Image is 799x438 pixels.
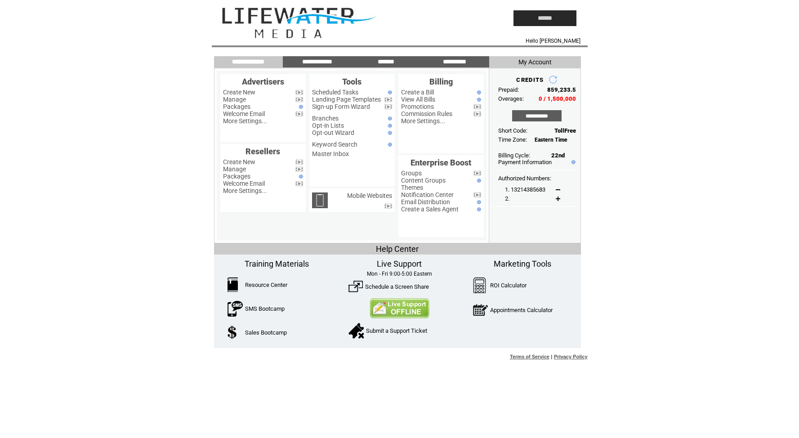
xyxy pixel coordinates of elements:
[245,305,285,312] a: SMS Bootcamp
[386,143,392,147] img: help.gif
[342,77,362,86] span: Tools
[223,117,267,125] a: More Settings...
[295,97,303,102] img: video.png
[245,259,309,268] span: Training Materials
[312,103,370,110] a: Sign-up Form Wizard
[475,98,481,102] img: help.gif
[516,76,544,83] span: CREDITS
[401,89,434,96] a: Create a Bill
[223,96,246,103] a: Manage
[473,171,481,176] img: video.png
[547,86,576,93] span: 859,233.5
[228,277,238,292] img: ResourceCenter.png
[505,195,509,202] span: 2.
[473,277,487,293] img: Calculator.png
[366,327,427,334] a: Submit a Support Ticket
[494,259,551,268] span: Marketing Tools
[370,298,429,318] img: Contact Us
[473,192,481,197] img: video.png
[297,105,303,109] img: help.gif
[386,90,392,94] img: help.gif
[295,181,303,186] img: video.png
[223,173,250,180] a: Packages
[386,124,392,128] img: help.gif
[401,170,422,177] a: Groups
[384,104,392,109] img: video.png
[242,77,284,86] span: Advertisers
[475,207,481,211] img: help.gif
[490,282,527,289] a: ROI Calculator
[223,165,246,173] a: Manage
[295,90,303,95] img: video.png
[498,175,551,182] span: Authorized Numbers:
[223,110,265,117] a: Welcome Email
[297,174,303,179] img: help.gif
[498,95,524,102] span: Overages:
[429,77,453,86] span: Billing
[551,152,565,159] span: 22nd
[384,97,392,102] img: video.png
[473,302,488,318] img: AppointmentCalc.png
[312,129,354,136] a: Opt-out Wizard
[312,141,357,148] a: Keyword Search
[518,58,552,66] span: My Account
[386,116,392,121] img: help.gif
[473,104,481,109] img: video.png
[526,38,580,44] span: Hello [PERSON_NAME]
[245,329,287,336] a: Sales Bootcamp
[498,136,527,143] span: Time Zone:
[348,279,363,294] img: ScreenShare.png
[498,159,552,165] a: Payment Information
[295,167,303,172] img: video.png
[539,95,576,102] span: 0 / 1,500,000
[498,152,530,159] span: Billing Cycle:
[228,301,243,317] img: SMSBootcamp.png
[223,89,255,96] a: Create New
[475,200,481,204] img: help.gif
[554,127,576,134] span: TollFree
[312,96,381,103] a: Landing Page Templates
[505,186,545,193] span: 1. 13214385683
[223,103,250,110] a: Packages
[365,283,429,290] a: Schedule a Screen Share
[223,158,255,165] a: Create New
[490,307,553,313] a: Appointments Calculator
[401,177,446,184] a: Content Groups
[475,179,481,183] img: help.gif
[401,184,423,191] a: Themes
[498,86,519,93] span: Prepaid:
[223,180,265,187] a: Welcome Email
[401,206,459,213] a: Create a Sales Agent
[569,160,576,164] img: help.gif
[295,160,303,165] img: video.png
[401,96,435,103] a: View All Bills
[245,282,287,288] a: Resource Center
[475,90,481,94] img: help.gif
[384,204,392,209] img: video.png
[401,191,454,198] a: Notification Center
[223,187,267,194] a: More Settings...
[386,131,392,135] img: help.gif
[376,244,419,254] span: Help Center
[401,103,434,110] a: Promotions
[246,147,280,156] span: Resellers
[367,271,432,277] span: Mon - Fri 9:00-5:00 Eastern
[295,112,303,116] img: video.png
[377,259,422,268] span: Live Support
[312,192,328,208] img: mobile-websites.png
[510,354,549,359] a: Terms of Service
[347,192,392,199] a: Mobile Websites
[228,326,238,339] img: SalesBootcamp.png
[401,198,450,206] a: Email Distribution
[498,127,527,134] span: Short Code:
[401,110,452,117] a: Commission Rules
[554,354,588,359] a: Privacy Policy
[312,115,339,122] a: Branches
[348,323,364,339] img: SupportTicket.png
[312,122,344,129] a: Opt-in Lists
[473,112,481,116] img: video.png
[535,137,567,143] span: Eastern Time
[401,117,445,125] a: More Settings...
[411,158,471,167] span: Enterprise Boost
[312,89,358,96] a: Scheduled Tasks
